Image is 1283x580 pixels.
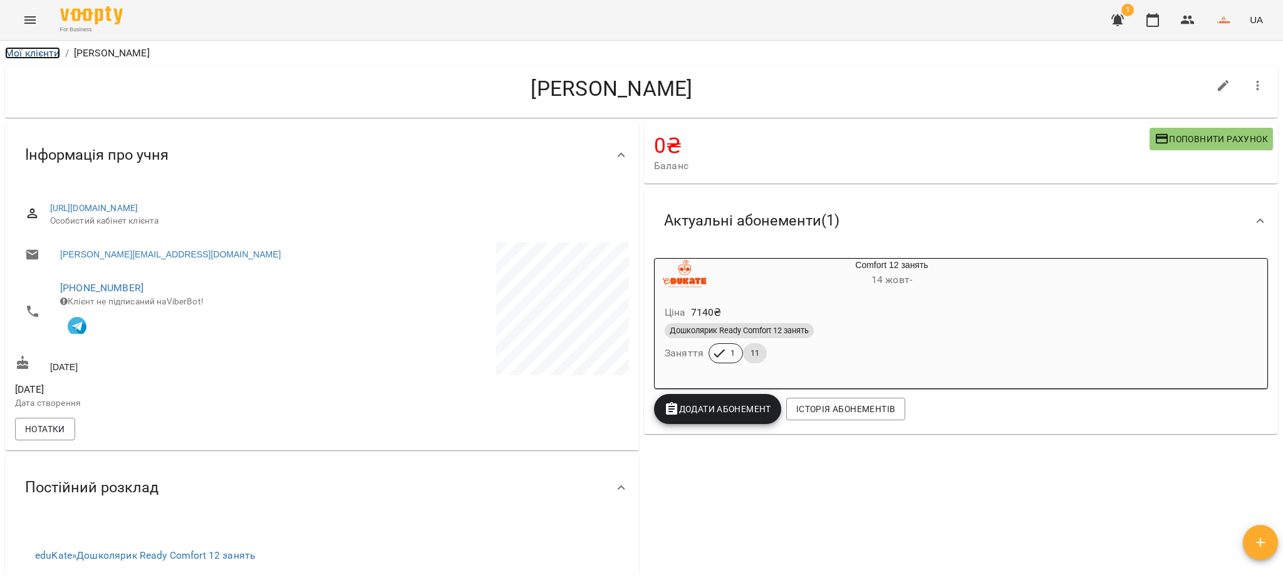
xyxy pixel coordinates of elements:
span: 1 [723,348,742,359]
button: Додати Абонемент [654,394,781,424]
span: Клієнт не підписаний на ViberBot! [60,296,204,306]
div: Постійний розклад [5,455,639,520]
p: Дата створення [15,397,319,410]
img: Voopty Logo [60,6,123,24]
a: eduKate»Дошколярик Ready Comfort 12 занять [35,549,256,561]
span: Нотатки [25,422,65,437]
h6: Ціна [665,304,686,321]
img: Telegram [68,317,86,336]
a: [URL][DOMAIN_NAME] [50,203,138,213]
span: Постійний розклад [25,478,158,497]
span: [DATE] [15,382,319,397]
a: Мої клієнти [5,47,60,59]
a: [PERSON_NAME][EMAIL_ADDRESS][DOMAIN_NAME] [60,248,281,261]
button: UA [1245,8,1268,31]
button: Історія абонементів [786,398,905,420]
span: UA [1250,13,1263,26]
span: Додати Абонемент [664,401,771,417]
div: [DATE] [13,353,322,376]
h6: Заняття [665,344,704,362]
span: Дошколярик Ready Comfort 12 занять [665,325,814,336]
span: Баланс [654,158,1150,173]
span: 14 жовт - [871,274,912,286]
h4: 0 ₴ [654,133,1150,158]
img: 86f377443daa486b3a215227427d088a.png [1215,11,1232,29]
li: / [65,46,69,61]
span: For Business [60,26,123,34]
span: 11 [743,348,767,359]
span: Історія абонементів [796,401,895,417]
span: Поповнити рахунок [1155,132,1268,147]
button: Нотатки [15,418,75,440]
button: Menu [15,5,45,35]
span: 1 [1121,4,1134,16]
button: Поповнити рахунок [1150,128,1273,150]
p: 7140 ₴ [691,305,722,320]
div: Comfort 12 занять [715,259,1069,289]
h4: [PERSON_NAME] [15,76,1208,101]
nav: breadcrumb [5,46,1278,61]
div: Comfort 12 занять [655,259,715,289]
a: [PHONE_NUMBER] [60,282,143,294]
span: Інформація про учня [25,145,169,165]
div: Інформація про учня [5,123,639,187]
p: [PERSON_NAME] [74,46,150,61]
button: Comfort 12 занять14 жовт- Ціна7140₴Дошколярик Ready Comfort 12 занятьЗаняття111 [655,259,1069,378]
span: Особистий кабінет клієнта [50,215,619,227]
div: Актуальні абонементи(1) [644,189,1278,253]
span: Актуальні абонементи ( 1 ) [664,211,839,230]
button: Клієнт підписаний на VooptyBot [60,308,94,341]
